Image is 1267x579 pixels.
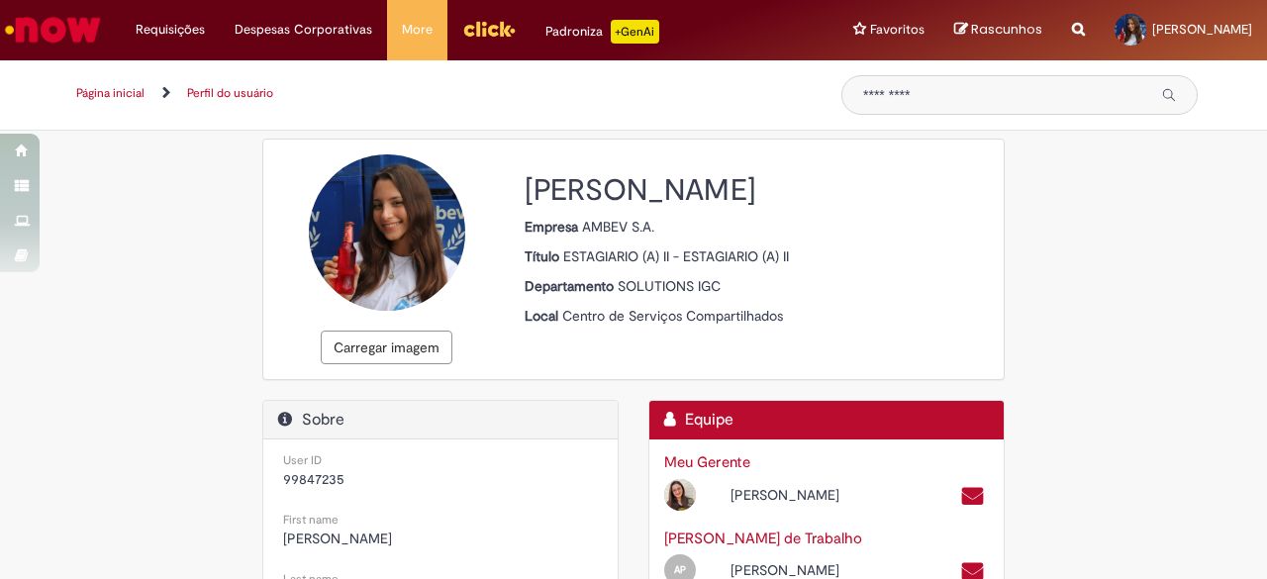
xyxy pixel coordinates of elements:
span: AMBEV S.A. [582,218,654,236]
span: Despesas Corporativas [235,20,372,40]
strong: Empresa [525,218,582,236]
span: SOLUTIONS IGC [618,277,721,295]
span: ESTAGIARIO (A) II - ESTAGIARIO (A) II [563,247,789,265]
img: click_logo_yellow_360x200.png [462,14,516,44]
h2: [PERSON_NAME] [525,174,989,207]
div: Open Profile: Gabriela Teixeira Cursino [649,476,916,511]
span: Favoritos [870,20,925,40]
span: [PERSON_NAME] [1152,21,1252,38]
span: Centro de Serviços Compartilhados [562,307,783,325]
span: AP [674,563,686,576]
p: +GenAi [611,20,659,44]
img: ServiceNow [2,10,104,49]
h3: [PERSON_NAME] de Trabalho [664,531,989,547]
a: Rascunhos [954,21,1042,40]
div: [PERSON_NAME] [716,485,915,505]
ul: Trilhas de página [69,75,812,112]
strong: Título [525,247,563,265]
a: Enviar um e-mail para 99814454@ambev.com.br [960,485,985,508]
h3: Meu Gerente [664,454,989,471]
span: 99847235 [283,470,344,488]
div: Padroniza [545,20,659,44]
a: Perfil do usuário [187,85,273,101]
span: More [402,20,433,40]
small: User ID [283,452,322,468]
span: Requisições [136,20,205,40]
small: First name [283,512,339,528]
h2: Sobre [278,411,603,430]
strong: Departamento [525,277,618,295]
button: Carregar imagem [321,331,452,364]
h2: Equipe [664,411,989,430]
span: Rascunhos [971,20,1042,39]
span: [PERSON_NAME] [283,530,392,547]
a: Página inicial [76,85,145,101]
strong: Local [525,307,562,325]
